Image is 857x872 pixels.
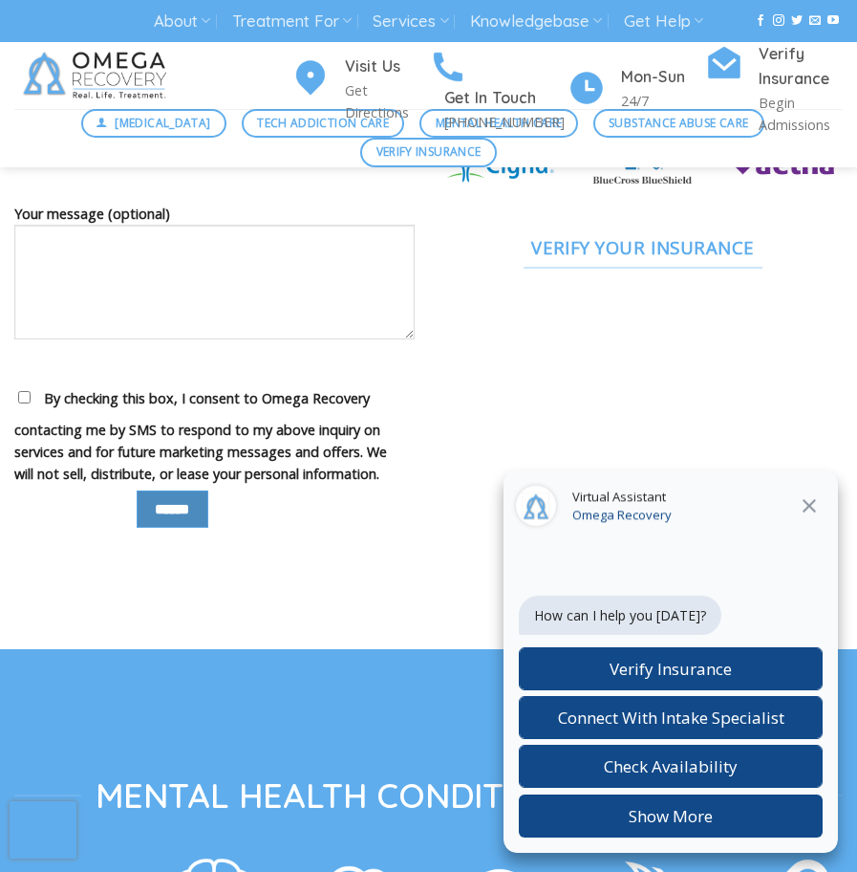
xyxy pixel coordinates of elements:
span: Verify Insurance [376,142,482,161]
span: Tech Addiction Care [257,114,389,132]
span: [MEDICAL_DATA] [115,114,210,132]
a: Tech Addiction Care [242,109,405,138]
a: Verify Insurance Begin Admissions [705,42,843,136]
textarea: Your message (optional) [14,225,415,339]
a: Send us an email [809,14,821,28]
a: Treatment For [232,4,352,39]
p: Begin Admissions [759,92,843,136]
h4: Mon-Sun [621,65,705,90]
span: Mental Health Conditions We Treat [96,774,761,817]
a: Services [373,4,448,39]
a: Verify Your Insurance [443,226,844,270]
a: Get Help [624,4,703,39]
p: Get Directions [345,79,429,123]
a: Verify Insurance [360,138,497,166]
p: [PHONE_NUMBER] [444,111,567,133]
a: Follow on YouTube [827,14,839,28]
label: Your message (optional) [14,203,415,353]
p: 24/7 [621,90,705,112]
a: [MEDICAL_DATA] [81,109,226,138]
a: Get In Touch [PHONE_NUMBER] [429,45,567,133]
a: Visit Us Get Directions [291,54,429,123]
img: Omega Recovery [14,42,182,109]
a: About [154,4,210,39]
a: Follow on Facebook [755,14,766,28]
h4: Verify Insurance [759,42,843,92]
span: Verify Your Insurance [531,233,754,261]
input: By checking this box, I consent to Omega Recovery contacting me by SMS to respond to my above inq... [18,391,31,403]
a: Knowledgebase [470,4,602,39]
h4: Visit Us [345,54,429,79]
h4: Get In Touch [444,86,567,111]
span: By checking this box, I consent to Omega Recovery contacting me by SMS to respond to my above inq... [14,389,387,483]
a: Follow on Twitter [791,14,803,28]
a: Follow on Instagram [773,14,784,28]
